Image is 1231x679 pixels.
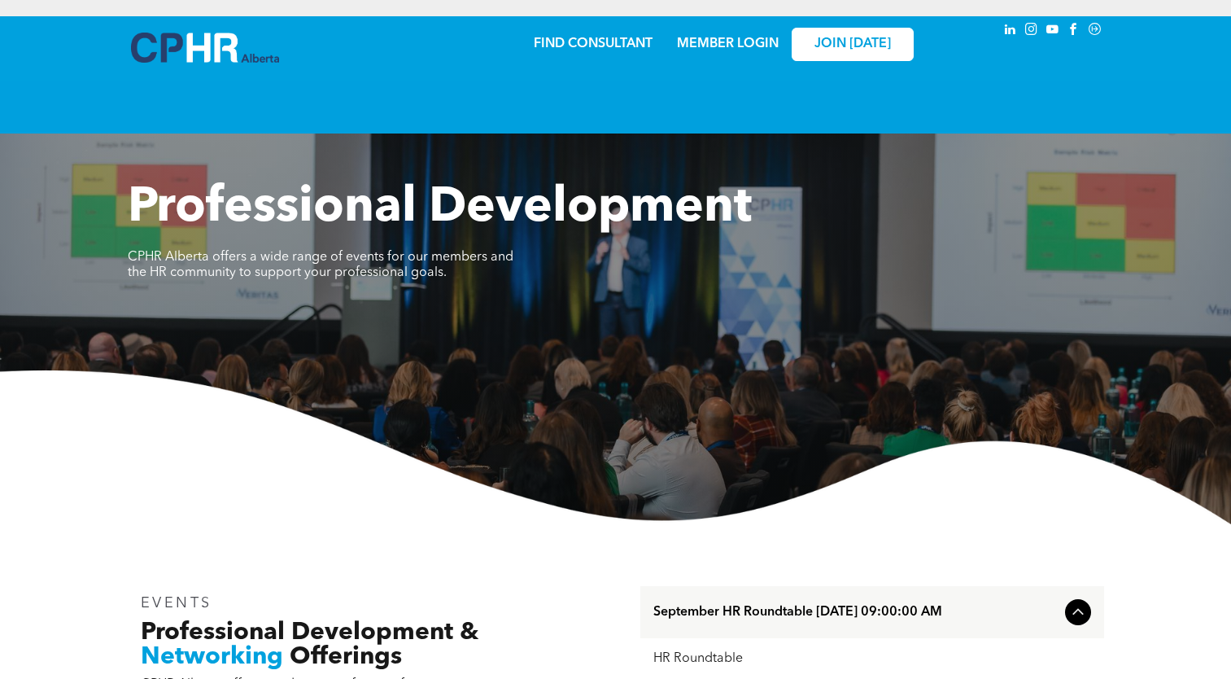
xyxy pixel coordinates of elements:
[814,37,891,52] span: JOIN [DATE]
[792,28,914,61] a: JOIN [DATE]
[128,251,513,279] span: CPHR Alberta offers a wide range of events for our members and the HR community to support your p...
[141,596,213,611] span: EVENTS
[1065,20,1083,42] a: facebook
[677,37,779,50] a: MEMBER LOGIN
[1086,20,1104,42] a: Social network
[1023,20,1041,42] a: instagram
[1044,20,1062,42] a: youtube
[534,37,653,50] a: FIND CONSULTANT
[141,645,283,669] span: Networking
[128,184,752,233] span: Professional Development
[653,651,1091,667] div: HR Roundtable
[1002,20,1019,42] a: linkedin
[141,620,478,645] span: Professional Development &
[131,33,279,63] img: A blue and white logo for cp alberta
[653,605,1059,620] span: September HR Roundtable [DATE] 09:00:00 AM
[290,645,402,669] span: Offerings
